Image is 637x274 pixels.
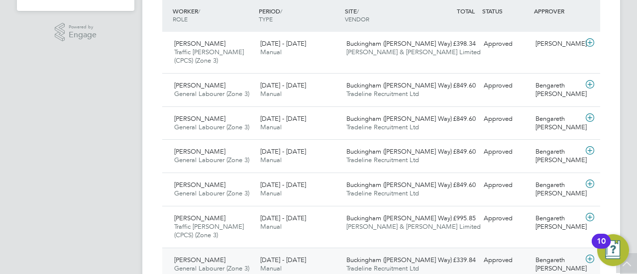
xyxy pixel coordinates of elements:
span: / [280,7,282,15]
span: General Labourer (Zone 3) [174,123,249,131]
div: Bengareth [PERSON_NAME] [531,177,583,202]
button: Open Resource Center, 10 new notifications [597,234,629,266]
span: General Labourer (Zone 3) [174,156,249,164]
span: TOTAL [457,7,475,15]
span: Buckingham ([PERSON_NAME] Way) [346,39,452,48]
span: [PERSON_NAME] [174,214,225,222]
div: £849.60 [428,177,480,193]
div: Approved [480,111,531,127]
span: General Labourer (Zone 3) [174,264,249,273]
span: [PERSON_NAME] & [PERSON_NAME] Limited [346,222,481,231]
span: Tradeline Recruitment Ltd [346,264,419,273]
span: VENDOR [345,15,369,23]
span: [DATE] - [DATE] [260,81,306,90]
span: [DATE] - [DATE] [260,181,306,189]
span: / [357,7,359,15]
span: [DATE] - [DATE] [260,256,306,264]
div: Approved [480,210,531,227]
span: ROLE [173,15,188,23]
span: Manual [260,222,282,231]
div: Approved [480,177,531,193]
span: Buckingham ([PERSON_NAME] Way) [346,181,452,189]
span: Tradeline Recruitment Ltd [346,90,419,98]
span: Buckingham ([PERSON_NAME] Way) [346,214,452,222]
div: APPROVER [531,2,583,20]
a: Powered byEngage [55,23,97,42]
div: £849.60 [428,78,480,94]
span: Tradeline Recruitment Ltd [346,189,419,197]
div: Bengareth [PERSON_NAME] [531,144,583,169]
span: Traffic [PERSON_NAME] (CPCS) (Zone 3) [174,222,244,239]
span: Buckingham ([PERSON_NAME] Way) [346,147,452,156]
div: Bengareth [PERSON_NAME] [531,111,583,136]
div: Approved [480,252,531,269]
div: £995.85 [428,210,480,227]
div: Bengareth [PERSON_NAME] [531,210,583,235]
span: Engage [69,31,97,39]
div: 10 [597,241,606,254]
span: [PERSON_NAME] [174,39,225,48]
span: Tradeline Recruitment Ltd [346,123,419,131]
span: [DATE] - [DATE] [260,114,306,123]
span: [PERSON_NAME] [174,81,225,90]
span: TYPE [259,15,273,23]
span: Tradeline Recruitment Ltd [346,156,419,164]
span: Manual [260,189,282,197]
span: Buckingham ([PERSON_NAME] Way) [346,114,452,123]
span: Manual [260,264,282,273]
span: [PERSON_NAME] & [PERSON_NAME] Limited [346,48,481,56]
span: [PERSON_NAME] [174,256,225,264]
div: Approved [480,78,531,94]
span: General Labourer (Zone 3) [174,90,249,98]
div: WORKER [170,2,256,28]
div: SITE [342,2,428,28]
span: Powered by [69,23,97,31]
div: Approved [480,144,531,160]
span: General Labourer (Zone 3) [174,189,249,197]
span: Manual [260,123,282,131]
div: PERIOD [256,2,342,28]
span: Manual [260,48,282,56]
div: £849.60 [428,144,480,160]
span: Manual [260,156,282,164]
div: [PERSON_NAME] [531,36,583,52]
span: / [198,7,200,15]
span: [PERSON_NAME] [174,181,225,189]
span: Manual [260,90,282,98]
div: STATUS [480,2,531,20]
span: Buckingham ([PERSON_NAME] Way) [346,256,452,264]
div: £398.34 [428,36,480,52]
span: [PERSON_NAME] [174,147,225,156]
span: Buckingham ([PERSON_NAME] Way) [346,81,452,90]
span: Traffic [PERSON_NAME] (CPCS) (Zone 3) [174,48,244,65]
span: [DATE] - [DATE] [260,214,306,222]
span: [DATE] - [DATE] [260,39,306,48]
div: Bengareth [PERSON_NAME] [531,78,583,102]
span: [DATE] - [DATE] [260,147,306,156]
div: Approved [480,36,531,52]
div: £339.84 [428,252,480,269]
div: £849.60 [428,111,480,127]
span: [PERSON_NAME] [174,114,225,123]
